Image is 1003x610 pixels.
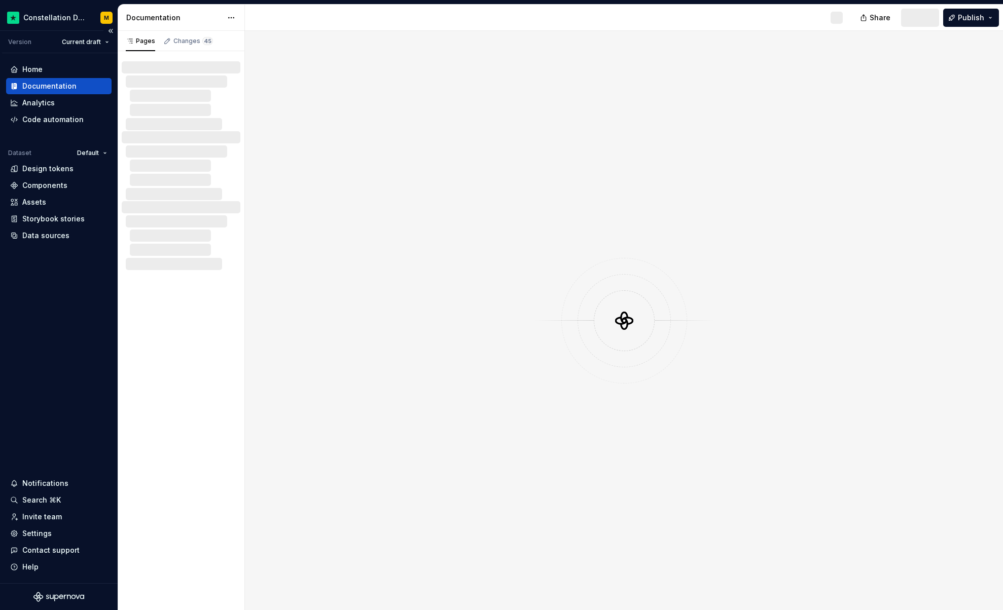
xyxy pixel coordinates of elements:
[6,161,112,177] a: Design tokens
[6,227,112,244] a: Data sources
[7,12,19,24] img: d602db7a-5e75-4dfe-a0a4-4b8163c7bad2.png
[6,492,112,508] button: Search ⌘K
[22,528,52,539] div: Settings
[33,592,84,602] svg: Supernova Logo
[22,231,69,241] div: Data sources
[22,495,61,505] div: Search ⌘K
[73,146,112,160] button: Default
[22,180,67,190] div: Components
[6,194,112,210] a: Assets
[22,545,80,555] div: Contact support
[22,115,84,125] div: Code automation
[173,37,213,45] div: Changes
[6,78,112,94] a: Documentation
[6,525,112,542] a: Settings
[22,512,62,522] div: Invite team
[22,98,55,108] div: Analytics
[22,214,85,224] div: Storybook stories
[6,509,112,525] a: Invite team
[22,64,43,74] div: Home
[22,164,74,174] div: Design tokens
[22,478,68,488] div: Notifications
[202,37,213,45] span: 45
[870,13,890,23] span: Share
[6,475,112,491] button: Notifications
[8,149,31,157] div: Dataset
[22,562,39,572] div: Help
[855,9,897,27] button: Share
[57,35,114,49] button: Current draft
[77,149,99,157] span: Default
[103,24,118,38] button: Collapse sidebar
[6,95,112,111] a: Analytics
[126,13,222,23] div: Documentation
[958,13,984,23] span: Publish
[943,9,999,27] button: Publish
[6,111,112,128] a: Code automation
[126,37,155,45] div: Pages
[6,211,112,227] a: Storybook stories
[2,7,116,28] button: Constellation Design SystemM
[6,177,112,194] a: Components
[62,38,101,46] span: Current draft
[23,13,88,23] div: Constellation Design System
[8,38,31,46] div: Version
[6,559,112,575] button: Help
[22,197,46,207] div: Assets
[6,61,112,78] a: Home
[6,542,112,558] button: Contact support
[104,14,109,22] div: M
[22,81,77,91] div: Documentation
